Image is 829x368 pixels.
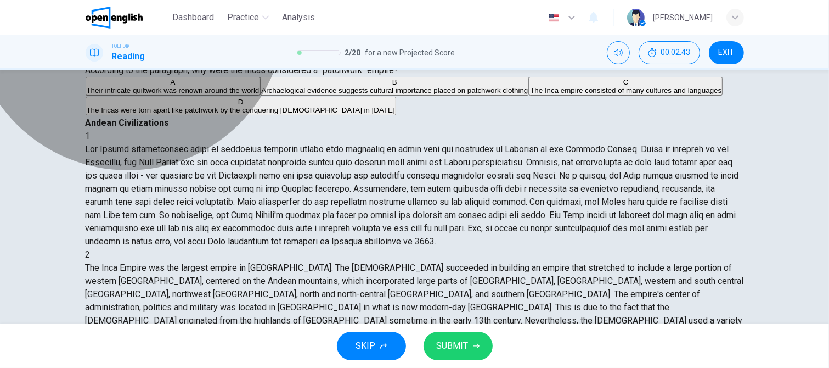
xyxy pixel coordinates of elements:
[345,46,361,59] span: 2 / 20
[530,86,721,94] span: The Inca empire consisted of many cultures and languages
[168,8,218,27] button: Dashboard
[261,78,528,86] div: B
[87,98,395,106] div: D
[639,41,700,64] button: 00:02:43
[661,48,691,57] span: 00:02:43
[607,41,630,64] div: Mute
[529,77,723,96] button: CThe Inca empire consisted of many cultures and languages
[365,46,455,59] span: for a new Projected Score
[282,11,315,24] span: Analysis
[87,78,260,86] div: A
[86,97,396,115] button: DThe Incas were torn apart like patchwork by the conquering [DEMOGRAPHIC_DATA] in [DATE]
[223,8,273,27] button: Practice
[278,8,319,27] button: Analysis
[530,78,721,86] div: C
[337,332,406,360] button: SKIP
[261,86,528,94] span: Archaelogical evidence suggests cultural importance placed on patchwork clothing
[437,338,469,354] span: SUBMIT
[112,50,145,63] h1: Reading
[653,11,713,24] div: [PERSON_NAME]
[86,77,261,96] button: ATheir intricate quiltwork was renown around the world
[547,14,561,22] img: en
[86,7,168,29] a: OpenEnglish logo
[718,48,734,57] span: EXIT
[709,41,744,64] button: EXIT
[86,263,744,339] span: The Inca Empire was the largest empire in [GEOGRAPHIC_DATA]. The [DEMOGRAPHIC_DATA] succeeded in ...
[627,9,645,26] img: Profile picture
[424,332,493,360] button: SUBMIT
[86,144,739,247] span: Lor Ipsumd sitametconsec adipi el seddoeius temporin utlabo etdo magnaaliq en admin veni qui nost...
[260,77,529,96] button: BArchaelogical evidence suggests cultural importance placed on patchwork clothing
[86,7,143,29] img: OpenEnglish logo
[86,248,744,261] div: 2
[227,11,259,24] span: Practice
[87,106,395,114] span: The Incas were torn apart like patchwork by the conquering [DEMOGRAPHIC_DATA] in [DATE]
[356,338,376,354] span: SKIP
[172,11,214,24] span: Dashboard
[112,42,129,50] span: TOEFL®
[86,130,744,143] div: 1
[87,86,260,94] span: Their intricate quiltwork was renown around the world
[639,41,700,64] div: Hide
[86,116,744,130] h4: Andean Civilizations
